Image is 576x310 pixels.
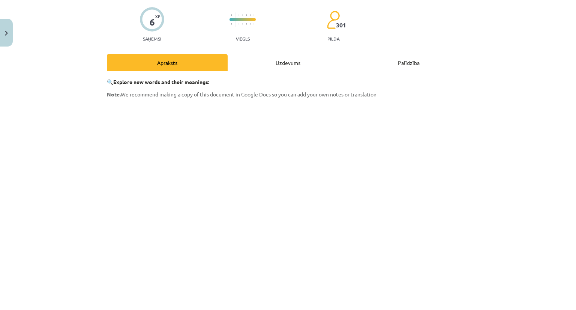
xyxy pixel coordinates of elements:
img: icon-short-line-57e1e144782c952c97e751825c79c345078a6d821885a25fce030b3d8c18986b.svg [238,23,239,25]
img: students-c634bb4e5e11cddfef0936a35e636f08e4e9abd3cc4e673bd6f9a4125e45ecb1.svg [327,11,340,29]
img: icon-short-line-57e1e144782c952c97e751825c79c345078a6d821885a25fce030b3d8c18986b.svg [253,23,254,25]
img: icon-short-line-57e1e144782c952c97e751825c79c345078a6d821885a25fce030b3d8c18986b.svg [231,14,232,16]
div: Palīdzība [348,54,469,71]
span: 301 [336,22,346,29]
img: icon-short-line-57e1e144782c952c97e751825c79c345078a6d821885a25fce030b3d8c18986b.svg [246,23,247,25]
img: icon-short-line-57e1e144782c952c97e751825c79c345078a6d821885a25fce030b3d8c18986b.svg [238,14,239,16]
p: Saņemsi [140,36,164,41]
strong: Note. [107,91,121,98]
p: 🔍 [107,78,469,86]
span: We recommend making a copy of this document in Google Docs so you can add your own notes or trans... [107,91,376,98]
img: icon-short-line-57e1e144782c952c97e751825c79c345078a6d821885a25fce030b3d8c18986b.svg [246,14,247,16]
img: icon-close-lesson-0947bae3869378f0d4975bcd49f059093ad1ed9edebbc8119c70593378902aed.svg [5,31,8,36]
strong: Explore new words and their meanings: [113,78,209,85]
img: icon-short-line-57e1e144782c952c97e751825c79c345078a6d821885a25fce030b3d8c18986b.svg [231,23,232,25]
span: XP [155,14,160,18]
div: 6 [150,17,155,27]
div: Apraksts [107,54,228,71]
img: icon-short-line-57e1e144782c952c97e751825c79c345078a6d821885a25fce030b3d8c18986b.svg [242,23,243,25]
img: icon-short-line-57e1e144782c952c97e751825c79c345078a6d821885a25fce030b3d8c18986b.svg [253,14,254,16]
p: Viegls [236,36,250,41]
p: pilda [327,36,339,41]
div: Uzdevums [228,54,348,71]
img: icon-short-line-57e1e144782c952c97e751825c79c345078a6d821885a25fce030b3d8c18986b.svg [242,14,243,16]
